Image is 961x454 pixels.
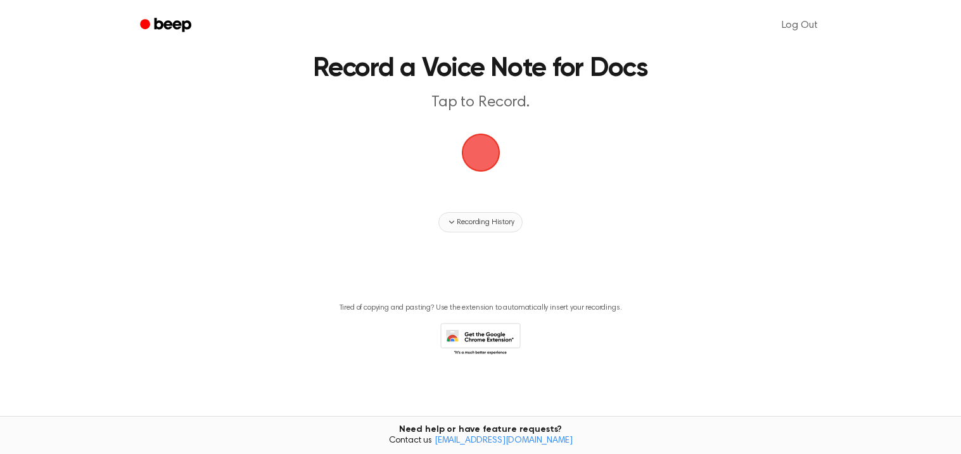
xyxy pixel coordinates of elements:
[462,134,500,172] img: Beep Logo
[435,436,573,445] a: [EMAIL_ADDRESS][DOMAIN_NAME]
[457,217,514,228] span: Recording History
[769,10,831,41] a: Log Out
[238,92,724,113] p: Tap to Record.
[131,13,203,38] a: Beep
[438,212,522,232] button: Recording History
[340,303,622,313] p: Tired of copying and pasting? Use the extension to automatically insert your recordings.
[8,436,953,447] span: Contact us
[156,56,805,82] h1: Record a Voice Note for Docs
